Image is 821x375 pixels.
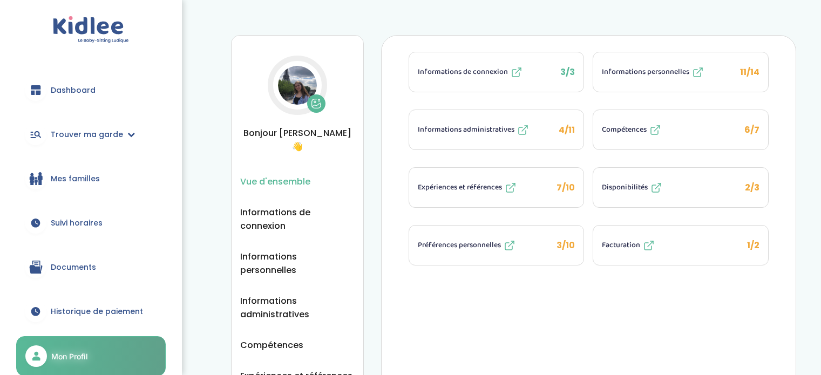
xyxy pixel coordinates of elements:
span: Trouver ma garde [51,129,123,140]
button: Préférences personnelles 3/10 [409,226,584,265]
li: 7/10 [409,167,585,208]
button: Vue d'ensemble [240,175,310,188]
span: Facturation [602,240,640,251]
span: Documents [51,262,96,273]
button: Informations personnelles [240,250,355,277]
a: Historique de paiement [16,292,166,331]
button: Informations de connexion 3/3 [409,52,584,92]
a: Dashboard [16,71,166,110]
a: Documents [16,248,166,287]
li: 11/14 [593,52,769,92]
span: Informations administratives [418,124,514,135]
span: 6/7 [744,124,759,136]
span: Mes familles [51,173,100,185]
button: Facturation 1/2 [593,226,768,265]
span: Informations de connexion [418,66,508,78]
span: 3/3 [560,66,575,78]
li: 6/7 [593,110,769,150]
button: Informations administratives [240,294,355,321]
span: Expériences et références [418,182,502,193]
li: 4/11 [409,110,585,150]
li: 3/3 [409,52,585,92]
span: Dashboard [51,85,96,96]
span: Compétences [602,124,647,135]
span: 7/10 [557,181,575,194]
span: 11/14 [740,66,759,78]
button: Expériences et références 7/10 [409,168,584,207]
button: Compétences 6/7 [593,110,768,149]
span: 4/11 [559,124,575,136]
a: Suivi horaires [16,203,166,242]
button: Disponibilités 2/3 [593,168,768,207]
span: Disponibilités [602,182,648,193]
span: Bonjour [PERSON_NAME] 👋 [240,126,355,153]
a: Trouver ma garde [16,115,166,154]
span: Informations personnelles [602,66,689,78]
span: Historique de paiement [51,306,143,317]
span: 3/10 [557,239,575,251]
li: 1/2 [593,225,769,265]
button: Compétences [240,338,303,352]
button: Informations de connexion [240,206,355,233]
button: Informations personnelles 11/14 [593,52,768,92]
img: Avatar [278,66,317,105]
button: Informations administratives 4/11 [409,110,584,149]
img: logo.svg [53,16,129,44]
span: 1/2 [747,239,759,251]
li: 3/10 [409,225,585,265]
span: Mon Profil [51,351,88,362]
span: Préférences personnelles [418,240,501,251]
a: Mes familles [16,159,166,198]
span: Suivi horaires [51,217,103,229]
li: 2/3 [593,167,769,208]
span: 2/3 [745,181,759,194]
